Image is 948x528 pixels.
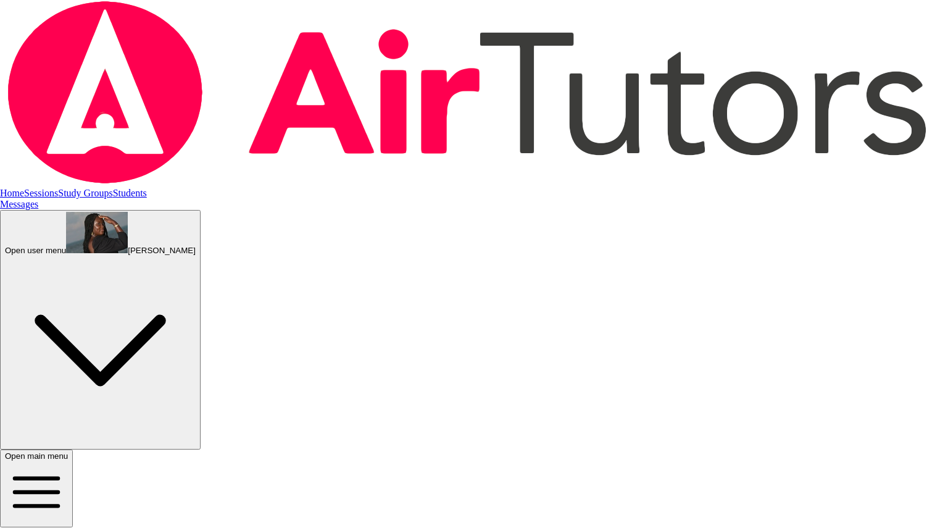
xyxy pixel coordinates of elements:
span: Open main menu [5,451,68,461]
a: Students [113,188,147,198]
span: Open user menu [5,246,66,255]
a: Study Groups [58,188,112,198]
a: Sessions [24,188,58,198]
span: [PERSON_NAME] [128,246,196,255]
